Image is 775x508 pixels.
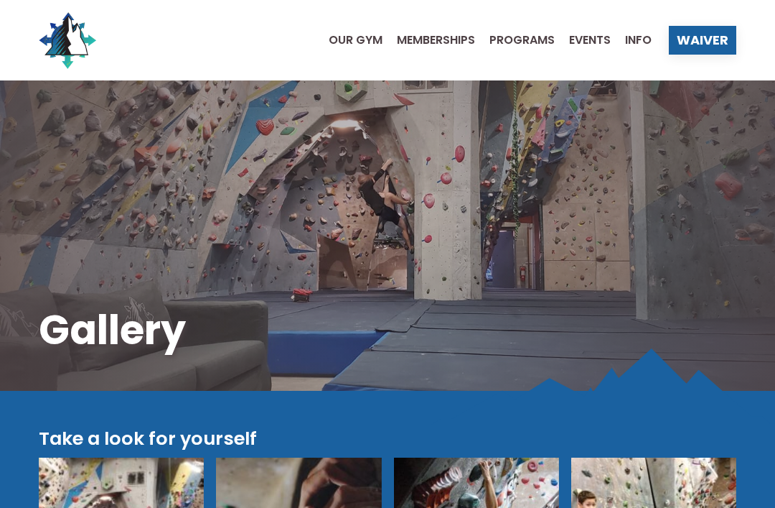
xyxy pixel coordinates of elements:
a: Our Gym [314,34,382,46]
a: Programs [475,34,555,46]
span: Info [625,34,652,46]
span: Memberships [397,34,475,46]
a: Memberships [382,34,475,46]
span: Waiver [677,34,728,47]
a: Events [555,34,611,46]
h1: Gallery [39,303,736,359]
a: Waiver [669,26,736,55]
span: Our Gym [329,34,382,46]
a: Info [611,34,652,46]
span: Events [569,34,611,46]
img: North Wall Logo [39,11,96,69]
h2: Take a look for yourself [39,426,736,452]
span: Programs [489,34,555,46]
